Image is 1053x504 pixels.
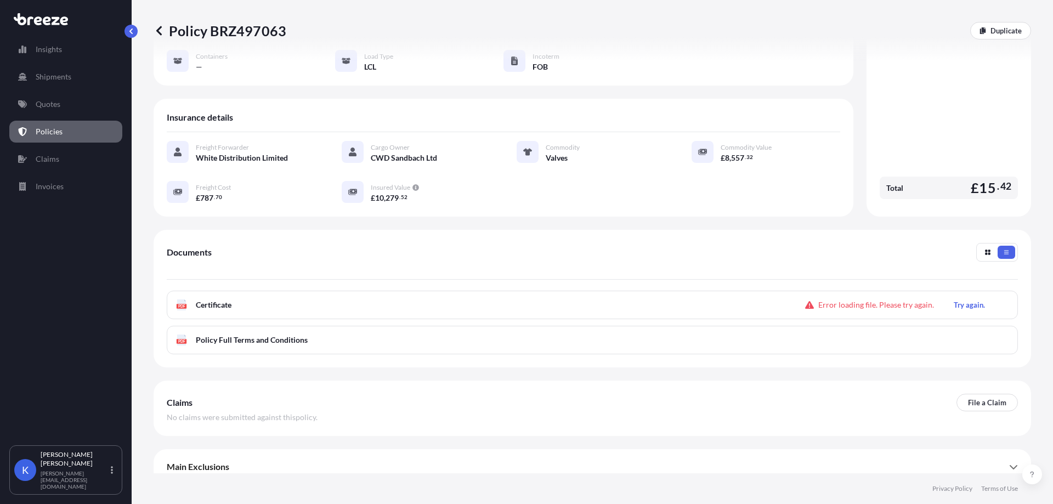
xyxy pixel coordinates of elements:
span: Claims [167,397,193,408]
p: Duplicate [990,25,1022,36]
p: [PERSON_NAME][EMAIL_ADDRESS][DOMAIN_NAME] [41,470,109,490]
a: Shipments [9,66,122,88]
span: Valves [546,152,568,163]
span: Insured Value [371,183,410,192]
text: PDF [178,339,185,343]
span: Commodity [546,143,580,152]
span: Total [886,183,903,194]
span: 70 [216,195,222,199]
p: Insights [36,44,62,55]
a: PDFPolicy Full Terms and Conditions [167,326,1018,354]
p: Policies [36,126,63,137]
span: LCL [364,61,376,72]
span: , [729,154,731,162]
span: 787 [200,194,213,202]
span: Documents [167,247,212,258]
span: 32 [746,155,753,159]
span: Commodity Value [721,143,772,152]
span: Freight Forwarder [196,143,249,152]
span: . [214,195,215,199]
span: Insurance details [167,112,233,123]
a: Privacy Policy [932,484,972,493]
p: [PERSON_NAME] [PERSON_NAME] [41,450,109,468]
span: . [997,183,999,190]
span: £ [371,194,375,202]
a: File a Claim [956,394,1018,411]
button: Try again. [938,296,1000,314]
a: Duplicate [970,22,1031,39]
span: 10 [375,194,384,202]
span: . [745,155,746,159]
a: Insights [9,38,122,60]
span: £ [971,181,979,195]
text: PDF [178,304,185,308]
span: Error loading file. Please try again. [818,299,934,310]
span: . [399,195,400,199]
span: 42 [1000,183,1011,190]
a: Claims [9,148,122,170]
div: Main Exclusions [167,454,1018,480]
a: Policies [9,121,122,143]
span: Main Exclusions [167,461,229,472]
a: Terms of Use [981,484,1018,493]
span: K [22,465,29,475]
p: Shipments [36,71,71,82]
span: Policy Full Terms and Conditions [196,335,308,346]
span: 557 [731,154,744,162]
span: 279 [386,194,399,202]
a: Invoices [9,175,122,197]
span: White Distribution Limited [196,152,288,163]
span: FOB [533,61,548,72]
p: Try again. [954,299,985,310]
p: Quotes [36,99,60,110]
span: Certificate [196,299,231,310]
span: Cargo Owner [371,143,410,152]
span: Freight Cost [196,183,231,192]
span: — [196,61,202,72]
span: CWD Sandbach Ltd [371,152,437,163]
p: Policy BRZ497063 [154,22,286,39]
p: File a Claim [968,397,1006,408]
span: £ [196,194,200,202]
span: 52 [401,195,407,199]
span: , [384,194,386,202]
p: Claims [36,154,59,165]
a: Quotes [9,93,122,115]
span: No claims were submitted against this policy . [167,412,318,423]
span: 15 [979,181,995,195]
span: 8 [725,154,729,162]
p: Invoices [36,181,64,192]
span: £ [721,154,725,162]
